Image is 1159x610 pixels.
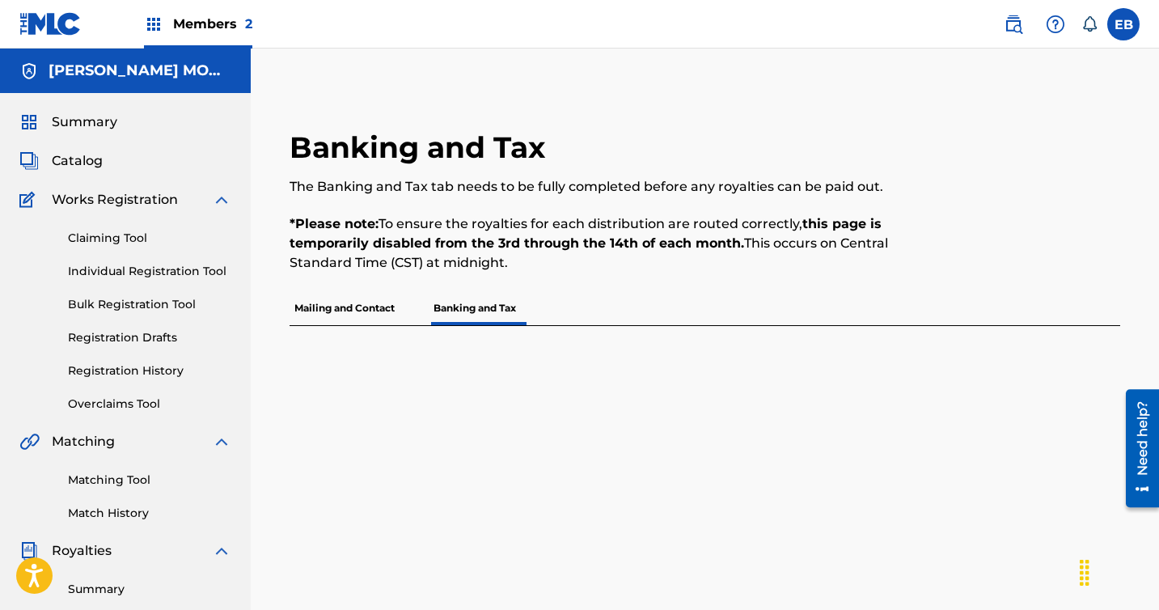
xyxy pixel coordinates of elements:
[144,15,163,34] img: Top Rightsholders
[52,432,115,451] span: Matching
[1078,532,1159,610] iframe: Chat Widget
[19,61,39,81] img: Accounts
[997,8,1030,40] a: Public Search
[173,15,252,33] span: Members
[19,432,40,451] img: Matching
[68,472,231,489] a: Matching Tool
[290,214,929,273] p: To ensure the royalties for each distribution are routed correctly, This occurs on Central Standa...
[290,216,379,231] strong: *Please note:
[1039,8,1072,40] div: Help
[290,177,929,197] p: The Banking and Tax tab needs to be fully completed before any royalties can be paid out.
[290,129,553,166] h2: Banking and Tax
[212,190,231,210] img: expand
[245,16,252,32] span: 2
[52,541,112,561] span: Royalties
[1107,8,1140,40] div: User Menu
[68,505,231,522] a: Match History
[52,190,178,210] span: Works Registration
[212,432,231,451] img: expand
[52,151,103,171] span: Catalog
[19,112,117,132] a: SummarySummary
[1046,15,1065,34] img: help
[19,112,39,132] img: Summary
[1081,16,1098,32] div: Notifications
[68,329,231,346] a: Registration Drafts
[290,291,400,325] p: Mailing and Contact
[68,263,231,280] a: Individual Registration Tool
[19,151,103,171] a: CatalogCatalog
[19,541,39,561] img: Royalties
[68,296,231,313] a: Bulk Registration Tool
[68,230,231,247] a: Claiming Tool
[49,61,231,80] h5: STACY MONEY
[1004,15,1023,34] img: search
[1114,383,1159,514] iframe: Resource Center
[1072,549,1098,597] div: Drag
[19,190,40,210] img: Works Registration
[212,541,231,561] img: expand
[68,362,231,379] a: Registration History
[19,12,82,36] img: MLC Logo
[429,291,521,325] p: Banking and Tax
[19,151,39,171] img: Catalog
[68,581,231,598] a: Summary
[52,112,117,132] span: Summary
[68,396,231,413] a: Overclaims Tool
